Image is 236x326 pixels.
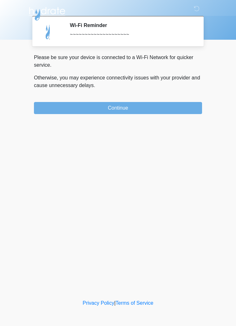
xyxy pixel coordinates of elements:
[114,300,115,306] a: |
[115,300,153,306] a: Terms of Service
[39,22,58,41] img: Agent Avatar
[83,300,115,306] a: Privacy Policy
[70,31,193,38] div: ~~~~~~~~~~~~~~~~~~~~
[94,83,95,88] span: .
[34,102,202,114] button: Continue
[34,54,202,69] p: Please be sure your device is connected to a Wi-Fi Network for quicker service.
[34,74,202,89] p: Otherwise, you may experience connectivity issues with your provider and cause unnecessary delays
[28,5,66,21] img: Hydrate IV Bar - Arcadia Logo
